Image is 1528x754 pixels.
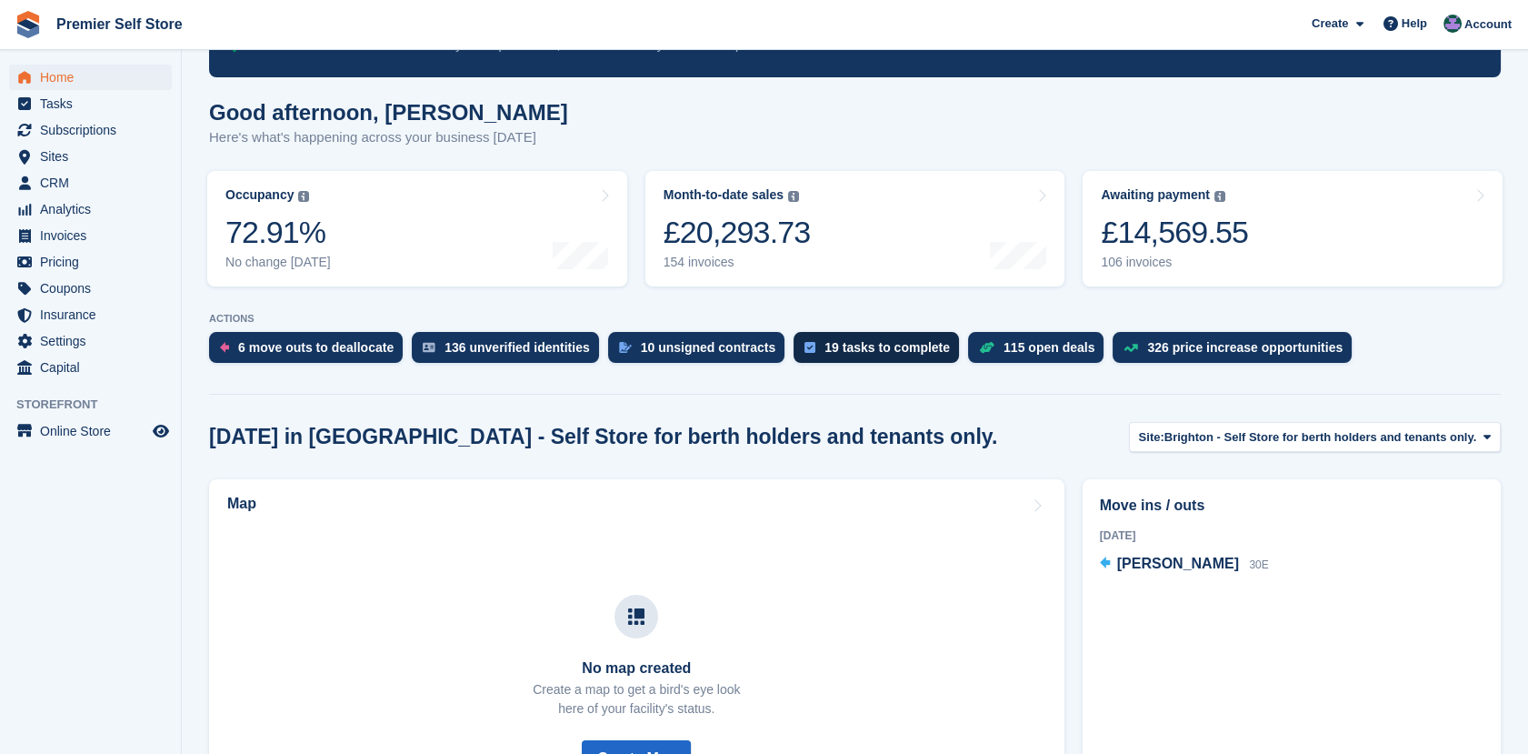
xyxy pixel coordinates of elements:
[1214,191,1225,202] img: icon-info-grey-7440780725fd019a000dd9b08b2336e03edf1995a4989e88bcd33f0948082b44.svg
[150,420,172,442] a: Preview store
[1101,214,1248,251] div: £14,569.55
[1147,340,1343,355] div: 326 price increase opportunities
[209,127,568,148] p: Here's what's happening across your business [DATE]
[298,191,309,202] img: icon-info-grey-7440780725fd019a000dd9b08b2336e03edf1995a4989e88bcd33f0948082b44.svg
[40,249,149,275] span: Pricing
[1312,15,1348,33] span: Create
[40,117,149,143] span: Subscriptions
[804,342,815,353] img: task-75834270c22a3079a89374b754ae025e5fb1db73e45f91037f5363f120a921f8.svg
[9,418,172,444] a: menu
[207,171,627,287] a: Occupancy 72.91% No change [DATE]
[9,144,172,169] a: menu
[9,302,172,327] a: menu
[794,332,968,372] a: 19 tasks to complete
[40,170,149,196] span: CRM
[645,171,1065,287] a: Month-to-date sales £20,293.73 154 invoices
[209,425,997,449] h2: [DATE] in [GEOGRAPHIC_DATA] - Self Store for berth holders and tenants only.
[641,340,776,355] div: 10 unsigned contracts
[1101,187,1210,203] div: Awaiting payment
[628,608,644,625] img: map-icn-33ee37083ee616e46c38cad1a60f524a97daa1e2b2c8c0bc3eb3415660979fc1.svg
[40,91,149,116] span: Tasks
[664,214,811,251] div: £20,293.73
[664,255,811,270] div: 154 invoices
[40,418,149,444] span: Online Store
[1083,171,1503,287] a: Awaiting payment £14,569.55 106 invoices
[1164,428,1477,447] span: Brighton - Self Store for berth holders and tenants only.
[1464,15,1512,34] span: Account
[16,396,181,414] span: Storefront
[1139,428,1164,447] span: Site:
[225,255,331,270] div: No change [DATE]
[40,65,149,90] span: Home
[225,214,331,251] div: 72.91%
[15,11,42,38] img: stora-icon-8386f47178a22dfd0bd8f6a31ec36ba5ce8667c1dd55bd0f319d3a0aa187defe.svg
[9,355,172,380] a: menu
[40,196,149,222] span: Analytics
[225,187,294,203] div: Occupancy
[608,332,794,372] a: 10 unsigned contracts
[444,340,590,355] div: 136 unverified identities
[9,65,172,90] a: menu
[40,223,149,248] span: Invoices
[209,313,1501,325] p: ACTIONS
[9,328,172,354] a: menu
[40,355,149,380] span: Capital
[209,100,568,125] h1: Good afternoon, [PERSON_NAME]
[664,187,784,203] div: Month-to-date sales
[412,332,608,372] a: 136 unverified identities
[49,9,190,39] a: Premier Self Store
[1402,15,1427,33] span: Help
[9,249,172,275] a: menu
[1129,422,1501,452] button: Site: Brighton - Self Store for berth holders and tenants only.
[1249,558,1268,571] span: 30E
[9,223,172,248] a: menu
[788,191,799,202] img: icon-info-grey-7440780725fd019a000dd9b08b2336e03edf1995a4989e88bcd33f0948082b44.svg
[1004,340,1094,355] div: 115 open deals
[1443,15,1462,33] img: Andrew Lewis
[423,342,435,353] img: verify_identity-adf6edd0f0f0b5bbfe63781bf79b02c33cf7c696d77639b501bdc392416b5a36.svg
[1124,344,1138,352] img: price_increase_opportunities-93ffe204e8149a01c8c9dc8f82e8f89637d9d84a8eef4429ea346261dce0b2c0.svg
[1100,528,1483,544] div: [DATE]
[40,276,149,301] span: Coupons
[238,340,394,355] div: 6 move outs to deallocate
[1100,553,1269,577] a: [PERSON_NAME] 30E
[968,332,1113,372] a: 115 open deals
[533,680,740,719] p: Create a map to get a bird's eye look here of your facility's status.
[220,342,229,353] img: move_outs_to_deallocate_icon-f764333ba52eb49d3ac5e1228854f67142a1ed5810a6f6cc68b1a99e826820c5.svg
[40,144,149,169] span: Sites
[1101,255,1248,270] div: 106 invoices
[40,302,149,327] span: Insurance
[9,117,172,143] a: menu
[40,328,149,354] span: Settings
[1113,332,1361,372] a: 326 price increase opportunities
[9,276,172,301] a: menu
[209,332,412,372] a: 6 move outs to deallocate
[619,342,632,353] img: contract_signature_icon-13c848040528278c33f63329250d36e43548de30e8caae1d1a13099fd9432cc5.svg
[533,660,740,677] h3: No map created
[227,496,256,512] h2: Map
[979,341,994,354] img: deal-1b604bf984904fb50ccaf53a9ad4b4a5d6e5aea283cecdc64d6e3604feb123c2.svg
[1100,495,1483,517] h2: Move ins / outs
[9,91,172,116] a: menu
[1117,556,1239,571] span: [PERSON_NAME]
[824,340,950,355] div: 19 tasks to complete
[9,196,172,222] a: menu
[9,170,172,196] a: menu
